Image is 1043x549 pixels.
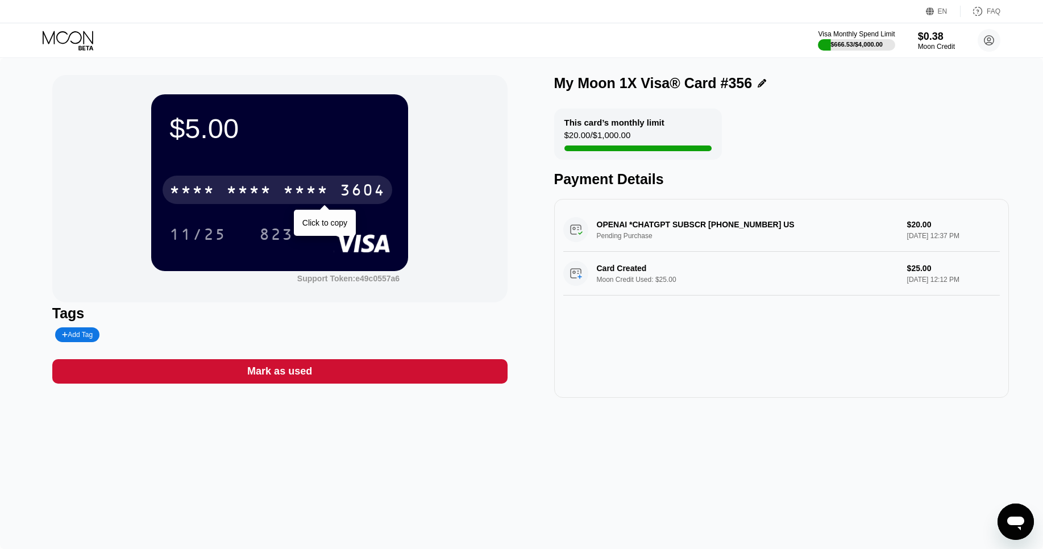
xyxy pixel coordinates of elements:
[554,75,753,91] div: My Moon 1X Visa® Card #356
[169,227,226,245] div: 11/25
[554,171,1009,188] div: Payment Details
[52,305,508,322] div: Tags
[62,331,93,339] div: Add Tag
[55,327,99,342] div: Add Tag
[169,113,390,144] div: $5.00
[251,220,302,248] div: 823
[297,274,400,283] div: Support Token:e49c0557a6
[564,118,664,127] div: This card’s monthly limit
[938,7,948,15] div: EN
[297,274,400,283] div: Support Token: e49c0557a6
[987,7,1000,15] div: FAQ
[247,365,312,378] div: Mark as used
[918,43,955,51] div: Moon Credit
[918,31,955,51] div: $0.38Moon Credit
[926,6,961,17] div: EN
[830,41,883,48] div: $666.53 / $4,000.00
[259,227,293,245] div: 823
[161,220,235,248] div: 11/25
[918,31,955,43] div: $0.38
[818,30,895,51] div: Visa Monthly Spend Limit$666.53/$4,000.00
[302,218,347,227] div: Click to copy
[52,359,508,384] div: Mark as used
[998,504,1034,540] iframe: Button to launch messaging window
[961,6,1000,17] div: FAQ
[340,182,385,201] div: 3604
[818,30,895,38] div: Visa Monthly Spend Limit
[564,130,631,145] div: $20.00 / $1,000.00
